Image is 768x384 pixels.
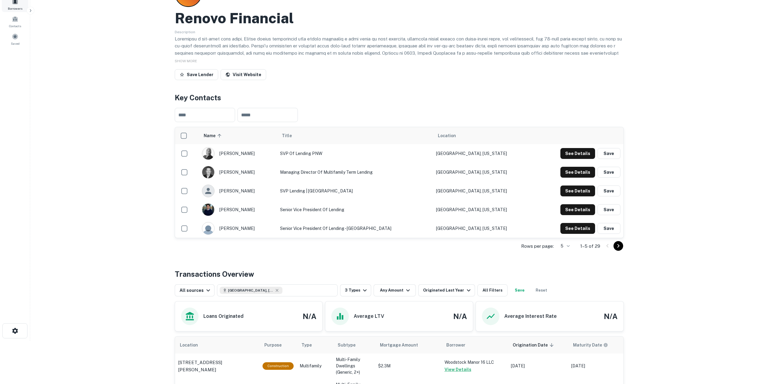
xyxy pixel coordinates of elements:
th: Purpose [260,337,297,353]
button: Any Amount [374,284,416,296]
span: Borrowers [8,6,22,11]
span: Saved [11,41,20,46]
span: [GEOGRAPHIC_DATA], [GEOGRAPHIC_DATA], [GEOGRAPHIC_DATA] [228,288,273,293]
button: See Details [560,186,595,196]
button: See Details [560,223,595,234]
td: Senior Vice President of Lending - [GEOGRAPHIC_DATA] [277,219,433,238]
div: scrollable content [175,127,623,238]
button: Save your search to get updates of matches that match your search criteria. [510,284,529,296]
h4: N/A [604,311,617,322]
button: See Details [560,167,595,178]
a: Contacts [2,13,28,30]
button: Save Lender [175,69,218,80]
span: Location [438,132,456,139]
span: Purpose [264,341,289,349]
div: [PERSON_NAME] [202,222,274,235]
th: Maturity dates displayed may be estimated. Please contact the lender for the most accurate maturi... [568,337,629,353]
p: Multi-Family Dwellings (Generic, 2+) [336,357,372,376]
p: Multifamily [300,363,330,369]
td: [GEOGRAPHIC_DATA], [US_STATE] [433,200,535,219]
th: Title [277,127,433,144]
a: [STREET_ADDRESS][PERSON_NAME] [178,359,257,373]
button: Go to next page [613,241,623,251]
span: Contacts [9,24,21,28]
span: Maturity dates displayed may be estimated. Please contact the lender for the most accurate maturi... [573,342,616,348]
div: This loan purpose was for construction [263,362,294,370]
h2: Renovo Financial [175,9,294,27]
span: Mortgage Amount [380,341,426,349]
button: Reset [532,284,551,296]
button: Save [598,167,620,178]
th: Borrower [441,337,508,353]
th: Type [297,337,333,353]
span: Borrower [446,341,465,349]
span: Origination Date [513,341,556,349]
span: Title [282,132,300,139]
th: Mortgage Amount [375,337,441,353]
span: Subtype [338,341,355,349]
button: All Filters [477,284,508,296]
button: Save [598,186,620,196]
div: [PERSON_NAME] [202,185,274,197]
button: See Details [560,204,595,215]
p: Loremipsu d sit-amet cons adipi, Elitse doeius temporincid utla etdolo magnaaliq e admi venia qu ... [175,35,624,85]
th: Name [199,127,277,144]
td: SVP Lending | [GEOGRAPHIC_DATA] [277,182,433,200]
h4: Transactions Overview [175,269,254,279]
h6: Maturity Date [573,342,602,348]
p: 1–5 of 29 [580,243,600,250]
a: Visit Website [221,69,266,80]
td: [GEOGRAPHIC_DATA], [US_STATE] [433,219,535,238]
img: 1689187346904 [202,147,214,160]
span: Description [175,30,195,34]
iframe: Chat Widget [738,336,768,365]
a: Saved [2,31,28,47]
div: [PERSON_NAME] [202,203,274,216]
th: Location [433,127,535,144]
button: 3 Types [340,284,371,296]
th: Subtype [333,337,375,353]
h6: Average LTV [354,313,384,320]
p: Rows per page: [521,243,554,250]
button: [GEOGRAPHIC_DATA], [GEOGRAPHIC_DATA], [GEOGRAPHIC_DATA] [217,284,338,296]
span: Location [180,341,206,349]
h6: Loans Originated [203,313,244,320]
button: See Details [560,148,595,159]
p: Woodstock Manor 16 LLC [445,359,505,366]
td: Senior Vice President of Lending [277,200,433,219]
td: SVP of Lending PNW [277,144,433,163]
h6: Average Interest Rate [504,313,557,320]
img: 1735690287796 [202,204,214,216]
td: [GEOGRAPHIC_DATA], [US_STATE] [433,144,535,163]
td: [GEOGRAPHIC_DATA], [US_STATE] [433,182,535,200]
td: Managing Director of Multifamily Term Lending [277,163,433,182]
img: 9c8pery4andzj6ohjkjp54ma2 [202,222,214,234]
th: Origination Date [508,337,568,353]
button: All sources [175,284,215,296]
button: View Details [445,366,471,373]
div: All sources [180,287,212,294]
p: [DATE] [571,363,626,369]
h4: N/A [453,311,467,322]
h4: N/A [303,311,316,322]
span: SHOW MORE [175,59,197,63]
span: Name [204,132,223,139]
button: Save [598,223,620,234]
div: Originated Last Year [423,287,472,294]
p: [DATE] [511,363,565,369]
h4: Key Contacts [175,92,624,103]
div: Maturity dates displayed may be estimated. Please contact the lender for the most accurate maturi... [573,342,608,348]
div: 5 [556,242,571,250]
p: $2.3M [378,363,438,369]
div: [PERSON_NAME] [202,147,274,160]
button: Save [598,148,620,159]
img: 1731994669988 [202,166,214,178]
td: [GEOGRAPHIC_DATA], [US_STATE] [433,163,535,182]
th: Location [175,337,260,353]
span: Type [301,341,312,349]
button: Save [598,204,620,215]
